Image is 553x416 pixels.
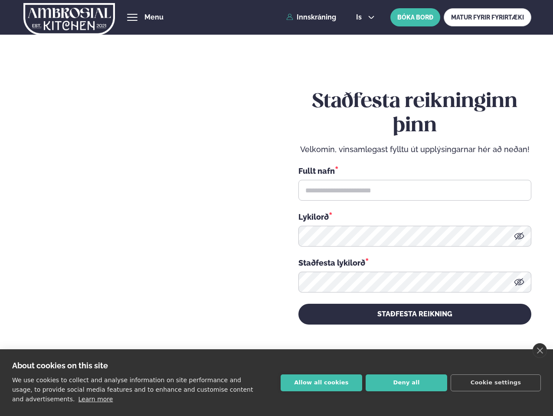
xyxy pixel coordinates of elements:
[286,13,336,21] a: Innskráning
[349,14,382,21] button: is
[79,396,113,403] a: Learn more
[298,257,531,268] div: Staðfesta lykilorð
[533,343,547,358] a: close
[298,165,531,176] div: Fullt nafn
[451,374,541,391] button: Cookie settings
[127,12,137,23] button: hamburger
[444,8,531,26] a: MATUR FYRIR FYRIRTÆKI
[298,90,531,138] h2: Staðfesta reikninginn þinn
[22,269,202,342] h2: Velkomin á Ambrosial kitchen!
[356,14,364,21] span: is
[298,144,531,155] p: Velkomin, vinsamlegast fylltu út upplýsingarnar hér að neðan!
[12,361,108,370] strong: About cookies on this site
[390,8,440,26] button: BÓKA BORÐ
[23,1,115,37] img: logo
[281,374,362,391] button: Allow all cookies
[366,374,447,391] button: Deny all
[298,304,531,325] button: STAÐFESTA REIKNING
[12,377,253,403] p: We use cookies to collect and analyse information on site performance and usage, to provide socia...
[298,211,531,222] div: Lykilorð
